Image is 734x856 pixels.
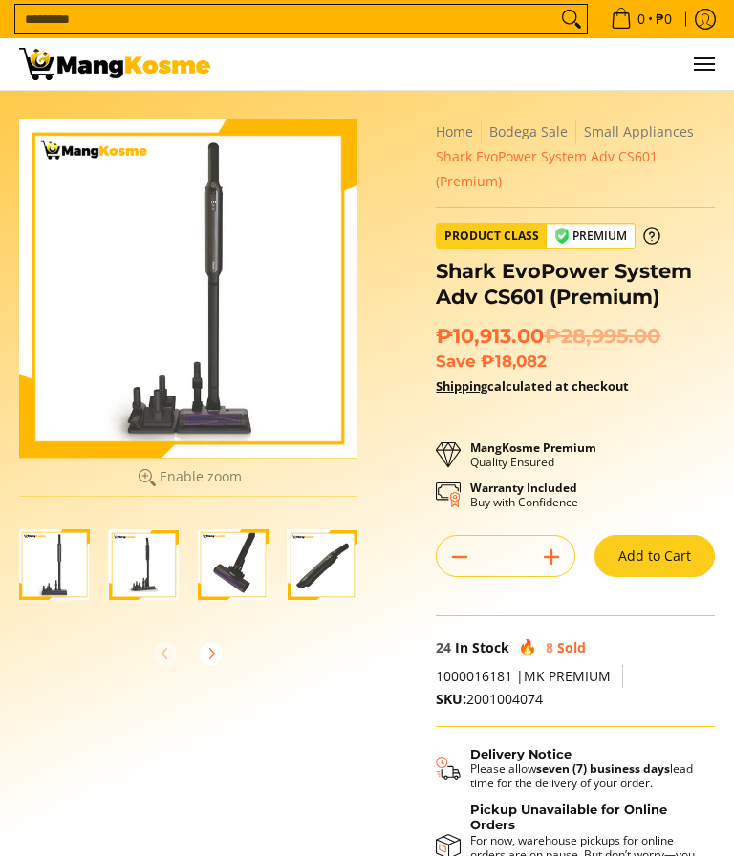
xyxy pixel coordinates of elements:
button: Menu [692,38,715,90]
span: 8 [546,638,553,656]
strong: Warranty Included [470,480,577,496]
span: In Stock [455,638,509,656]
p: Quality Ensured [470,440,596,469]
strong: calculated at checkout [436,377,629,395]
button: Shipping & Delivery [436,746,696,790]
button: Add [529,542,574,572]
ul: Customer Navigation [229,38,715,90]
img: GET: Shark EvoPower System Adv Wireless Vacuum (Premium) l Mang Kosme [19,48,210,80]
nav: Main Menu [229,38,715,90]
strong: Delivery Notice [470,746,572,761]
span: Shark EvoPower System Adv CS601 (Premium) [436,147,658,190]
a: Home [436,122,473,140]
button: Subtract [437,542,483,572]
span: 0 [635,12,648,26]
img: shark-evopower-wireless-vacuum-full-view-mang-kosme [19,529,90,600]
span: ₱10,913.00 [436,324,660,349]
strong: Pickup Unavailable for Online Orders [470,802,667,832]
button: Next [190,632,232,674]
img: premium-badge-icon.webp [554,228,570,244]
nav: Breadcrumbs [436,119,715,193]
a: Product Class Premium [436,223,660,249]
span: Sold [557,638,586,656]
p: Buy with Confidence [470,481,578,509]
button: Search [556,5,587,33]
h1: Shark EvoPower System Adv CS601 (Premium) [436,259,715,309]
img: Shark EvoPower System Adv CS601 (Premium)-2 [109,529,180,600]
img: Shark EvoPower System Adv CS601 (Premium)-3 [198,529,269,600]
span: Save [436,352,476,371]
p: Please allow lead time for the delivery of your order. [470,761,696,790]
a: Shipping [436,377,487,395]
img: Shark EvoPower System Adv CS601 (Premium)-4 [288,529,358,600]
strong: MangKosme Premium [470,439,596,456]
button: Enable zoom [19,458,357,497]
span: Enable zoom [160,469,242,484]
span: Product Class [437,224,547,248]
span: ₱18,082 [481,352,547,371]
span: SKU: [436,690,466,708]
span: 2001004074 [436,690,543,708]
a: Small Appliances [584,122,694,140]
span: Premium [547,225,635,248]
del: ₱28,995.00 [544,324,660,349]
span: 1000016181 |MK PREMIUM [436,667,611,685]
button: Add to Cart [594,535,715,577]
a: Bodega Sale [489,122,568,140]
span: • [605,9,678,30]
strong: seven (7) business days [536,760,670,777]
span: ₱0 [653,12,675,26]
span: 24 [436,638,451,656]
